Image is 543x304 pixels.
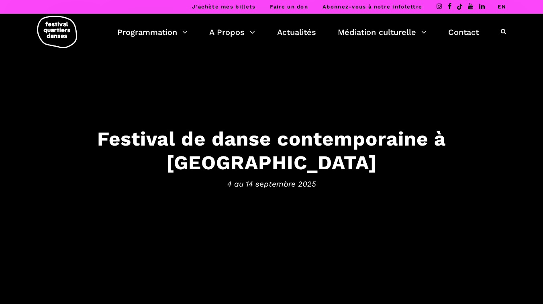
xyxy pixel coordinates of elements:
[192,4,255,10] a: J’achète mes billets
[323,4,422,10] a: Abonnez-vous à notre infolettre
[498,4,506,10] a: EN
[338,25,427,39] a: Médiation culturelle
[22,178,521,190] span: 4 au 14 septembre 2025
[22,127,521,174] h3: Festival de danse contemporaine à [GEOGRAPHIC_DATA]
[209,25,255,39] a: A Propos
[117,25,188,39] a: Programmation
[448,25,479,39] a: Contact
[270,4,308,10] a: Faire un don
[37,16,77,48] img: logo-fqd-med
[277,25,316,39] a: Actualités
